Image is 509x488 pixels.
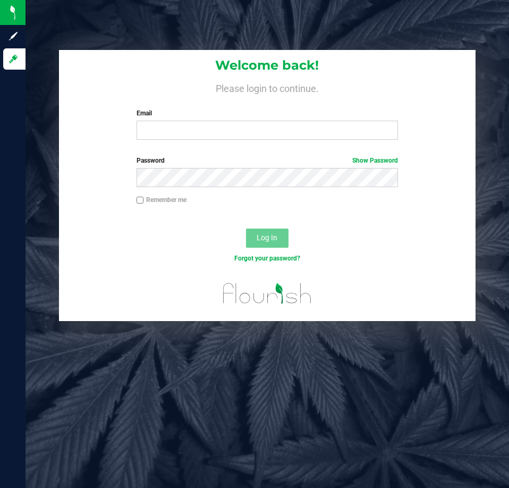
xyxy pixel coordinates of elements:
input: Remember me [137,197,144,204]
span: Password [137,157,165,164]
h1: Welcome back! [59,58,475,72]
label: Remember me [137,195,186,205]
label: Email [137,108,398,118]
h4: Please login to continue. [59,81,475,94]
img: flourish_logo.svg [215,274,319,313]
inline-svg: Log in [8,54,19,64]
a: Show Password [352,157,398,164]
inline-svg: Sign up [8,31,19,41]
span: Log In [257,233,277,242]
button: Log In [246,229,289,248]
a: Forgot your password? [234,255,300,262]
